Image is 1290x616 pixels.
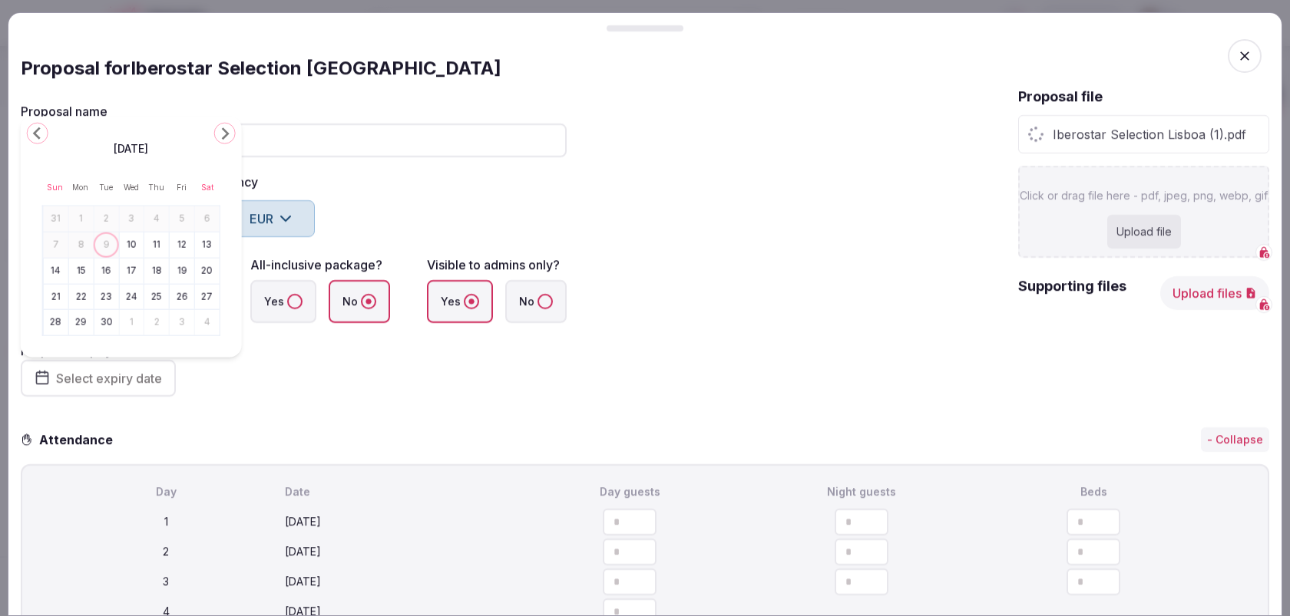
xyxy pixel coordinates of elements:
[1020,188,1268,203] p: Click or drag file here - pdf, jpeg, png, webp, gif
[171,259,193,282] button: Friday, September 19th, 2025
[749,484,974,499] div: Night guests
[194,169,220,206] th: Saturday
[21,56,1269,81] div: Proposal for Iberostar Selection [GEOGRAPHIC_DATA]
[427,280,493,323] label: Yes
[1053,125,1246,143] span: Iberostar Selection Lisboa (1).pdf
[197,208,218,230] button: Saturday, September 6th, 2025
[146,208,167,230] button: Thursday, September 4th, 2025
[285,484,511,499] div: Date
[171,311,193,334] button: Friday, October 3rd, 2025
[114,141,148,156] span: [DATE]
[250,257,382,272] label: All-inclusive package?
[118,169,144,206] th: Wednesday
[45,259,67,282] button: Sunday, September 14th, 2025
[71,259,92,282] button: Monday, September 15th, 2025
[197,259,218,282] button: Saturday, September 20th, 2025
[21,343,141,358] label: Proposal expiry date
[33,430,125,449] h3: Attendance
[45,311,67,334] button: Sunday, September 28th, 2025
[197,234,218,256] button: Saturday, September 13th, 2025
[214,123,236,144] button: Go to the Next Month
[71,285,92,308] button: Monday, September 22nd, 2025
[1201,427,1269,452] button: - Collapse
[21,360,176,397] button: Select expiry date
[285,544,511,559] div: [DATE]
[505,280,567,323] label: No
[95,208,117,230] button: Tuesday, September 2nd, 2025
[71,208,92,230] button: Monday, September 1st, 2025
[121,208,142,230] button: Wednesday, September 3rd, 2025
[53,544,279,559] div: 2
[1018,276,1126,310] h2: Supporting files
[45,285,67,308] button: Sunday, September 21st, 2025
[981,484,1206,499] div: Beds
[1160,276,1269,310] button: Upload files
[42,169,68,206] th: Sunday
[169,169,194,206] th: Friday
[121,311,142,334] button: Wednesday, October 1st, 2025
[42,169,220,336] table: September 2025
[53,514,279,529] div: 1
[197,311,218,334] button: Saturday, October 4th, 2025
[56,371,162,386] span: Select expiry date
[95,311,117,334] button: Tuesday, September 30th, 2025
[121,285,142,308] button: Wednesday, September 24th, 2025
[45,208,67,230] button: Sunday, August 31st, 2025
[285,514,511,529] div: [DATE]
[1018,87,1103,106] h2: Proposal file
[71,311,92,334] button: Monday, September 29th, 2025
[427,257,560,272] label: Visible to admins only?
[68,169,93,206] th: Monday
[204,176,315,188] label: Currency
[95,234,117,256] button: Today, Tuesday, September 9th, 2025
[121,259,142,282] button: Wednesday, September 17th, 2025
[464,294,479,309] button: Yes
[517,484,743,499] div: Day guests
[53,574,279,589] div: 3
[171,234,193,256] button: Friday, September 12th, 2025
[146,259,167,282] button: Thursday, September 18th, 2025
[287,294,303,309] button: Yes
[171,285,193,308] button: Friday, September 26th, 2025
[95,285,117,308] button: Tuesday, September 23rd, 2025
[71,234,92,256] button: Monday, September 8th, 2025
[45,234,67,256] button: Sunday, September 7th, 2025
[121,234,142,256] button: Wednesday, September 10th, 2025
[250,280,316,323] label: Yes
[1107,215,1181,249] div: Upload file
[361,294,376,309] button: No
[53,484,279,499] div: Day
[197,285,218,308] button: Saturday, September 27th, 2025
[144,169,169,206] th: Thursday
[21,105,567,117] label: Proposal name
[171,208,193,230] button: Friday, September 5th, 2025
[146,234,167,256] button: Thursday, September 11th, 2025
[27,123,48,144] button: Go to the Previous Month
[537,294,553,309] button: No
[285,574,511,589] div: [DATE]
[204,200,315,237] button: EUR
[93,169,118,206] th: Tuesday
[146,311,167,334] button: Thursday, October 2nd, 2025
[146,285,167,308] button: Thursday, September 25th, 2025
[95,259,117,282] button: Tuesday, September 16th, 2025
[329,280,390,323] label: No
